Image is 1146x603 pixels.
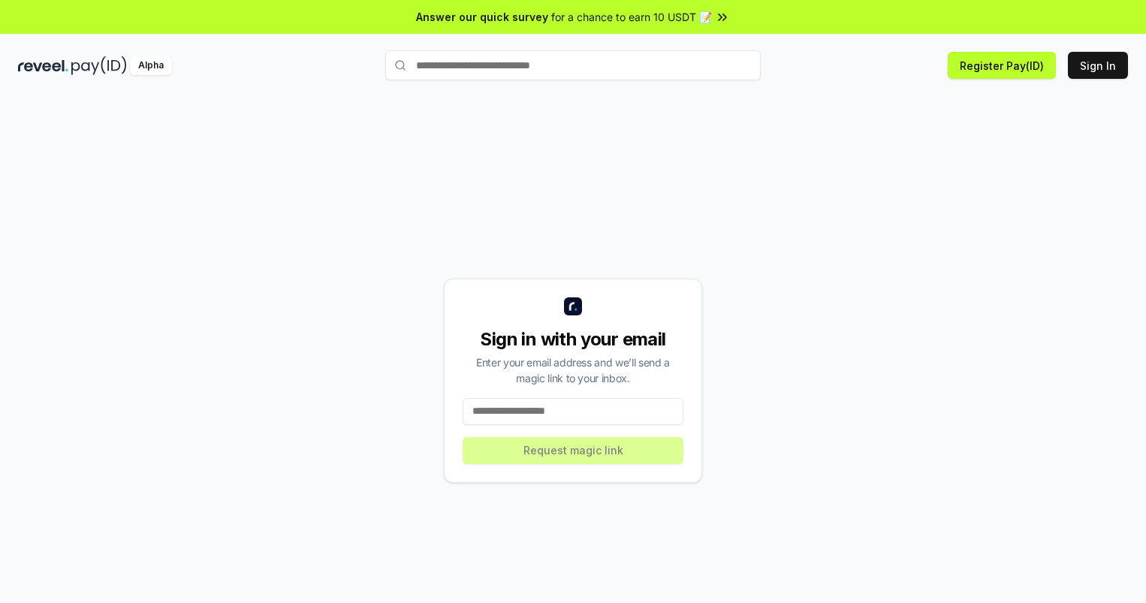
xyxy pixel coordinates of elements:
button: Register Pay(ID) [948,52,1056,79]
div: Enter your email address and we’ll send a magic link to your inbox. [463,354,683,386]
span: for a chance to earn 10 USDT 📝 [551,9,712,25]
img: pay_id [71,56,127,75]
button: Sign In [1068,52,1128,79]
img: reveel_dark [18,56,68,75]
div: Alpha [130,56,172,75]
img: logo_small [564,297,582,315]
div: Sign in with your email [463,327,683,351]
span: Answer our quick survey [416,9,548,25]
